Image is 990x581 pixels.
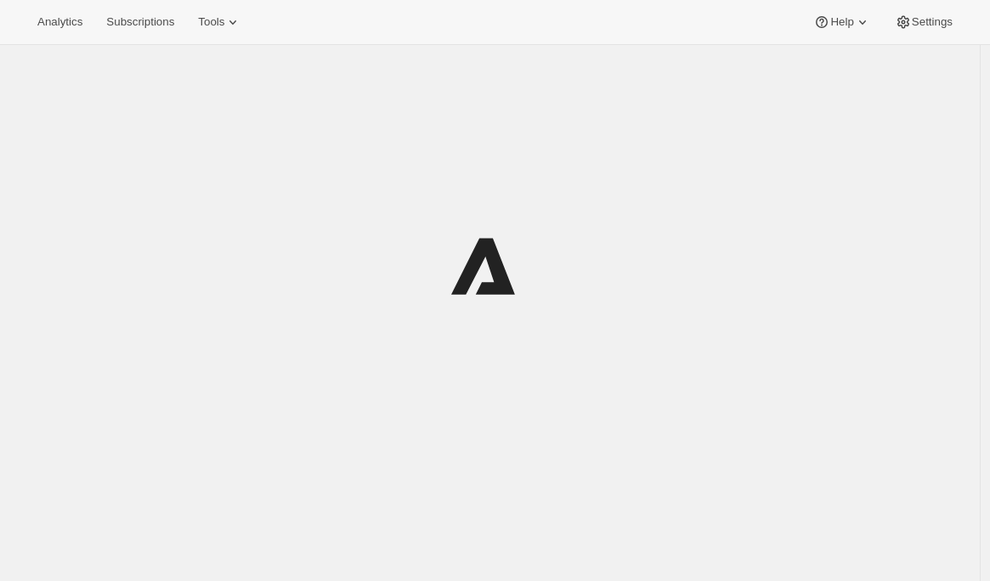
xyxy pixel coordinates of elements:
[106,15,174,29] span: Subscriptions
[96,10,184,34] button: Subscriptions
[188,10,252,34] button: Tools
[198,15,224,29] span: Tools
[803,10,880,34] button: Help
[885,10,963,34] button: Settings
[830,15,853,29] span: Help
[27,10,93,34] button: Analytics
[37,15,82,29] span: Analytics
[912,15,953,29] span: Settings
